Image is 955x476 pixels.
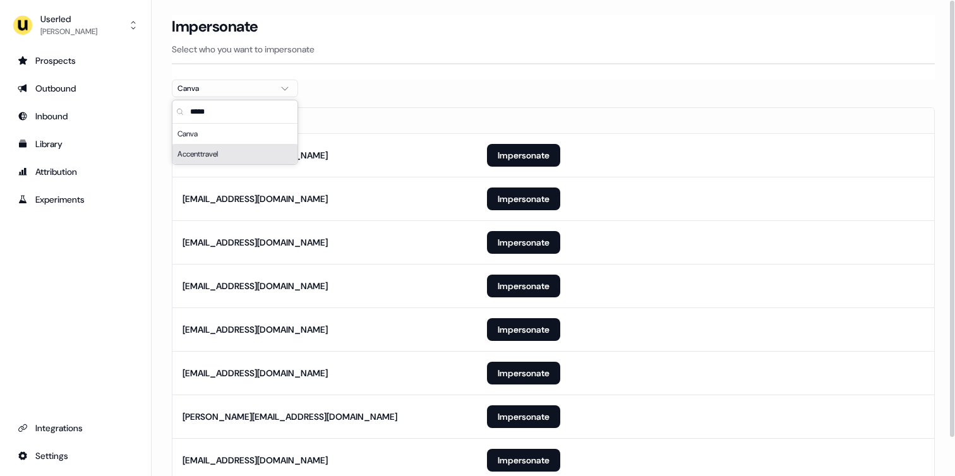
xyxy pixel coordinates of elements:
[10,51,141,71] a: Go to prospects
[10,134,141,154] a: Go to templates
[487,144,560,167] button: Impersonate
[18,422,133,434] div: Integrations
[487,275,560,297] button: Impersonate
[172,108,477,133] th: Email
[183,323,328,336] div: [EMAIL_ADDRESS][DOMAIN_NAME]
[18,138,133,150] div: Library
[18,82,133,95] div: Outbound
[40,13,97,25] div: Userled
[487,449,560,472] button: Impersonate
[40,25,97,38] div: [PERSON_NAME]
[18,110,133,122] div: Inbound
[10,10,141,40] button: Userled[PERSON_NAME]
[183,280,328,292] div: [EMAIL_ADDRESS][DOMAIN_NAME]
[487,362,560,384] button: Impersonate
[18,54,133,67] div: Prospects
[183,236,328,249] div: [EMAIL_ADDRESS][DOMAIN_NAME]
[172,17,258,36] h3: Impersonate
[172,43,935,56] p: Select who you want to impersonate
[487,405,560,428] button: Impersonate
[10,446,141,466] a: Go to integrations
[172,124,297,144] div: Canva
[10,106,141,126] a: Go to Inbound
[177,82,272,95] div: Canva
[10,189,141,210] a: Go to experiments
[18,449,133,462] div: Settings
[487,318,560,341] button: Impersonate
[10,418,141,438] a: Go to integrations
[183,367,328,379] div: [EMAIL_ADDRESS][DOMAIN_NAME]
[183,193,328,205] div: [EMAIL_ADDRESS][DOMAIN_NAME]
[172,124,297,164] div: Suggestions
[10,162,141,182] a: Go to attribution
[18,193,133,206] div: Experiments
[172,144,297,164] div: Accenttravel
[10,78,141,98] a: Go to outbound experience
[18,165,133,178] div: Attribution
[487,231,560,254] button: Impersonate
[172,80,298,97] button: Canva
[487,187,560,210] button: Impersonate
[183,410,397,423] div: [PERSON_NAME][EMAIL_ADDRESS][DOMAIN_NAME]
[183,454,328,467] div: [EMAIL_ADDRESS][DOMAIN_NAME]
